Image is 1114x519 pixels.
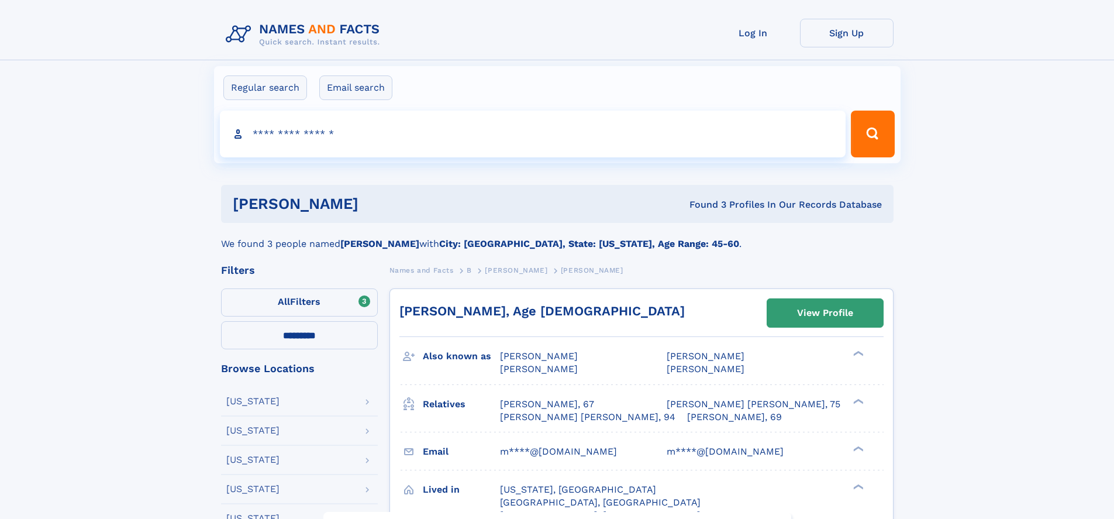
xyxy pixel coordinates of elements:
[226,484,280,494] div: [US_STATE]
[850,483,864,490] div: ❯
[500,350,578,362] span: [PERSON_NAME]
[340,238,419,249] b: [PERSON_NAME]
[667,363,744,374] span: [PERSON_NAME]
[226,455,280,465] div: [US_STATE]
[687,411,782,424] a: [PERSON_NAME], 69
[706,19,800,47] a: Log In
[423,442,500,462] h3: Email
[850,445,864,452] div: ❯
[423,394,500,414] h3: Relatives
[220,111,846,157] input: search input
[850,350,864,358] div: ❯
[500,411,675,424] a: [PERSON_NAME] [PERSON_NAME], 94
[500,484,656,495] span: [US_STATE], [GEOGRAPHIC_DATA]
[767,299,883,327] a: View Profile
[667,398,840,411] a: [PERSON_NAME] [PERSON_NAME], 75
[561,266,623,274] span: [PERSON_NAME]
[221,363,378,374] div: Browse Locations
[221,223,894,251] div: We found 3 people named with .
[278,296,290,307] span: All
[467,263,472,277] a: B
[667,350,744,362] span: [PERSON_NAME]
[319,75,392,100] label: Email search
[233,197,524,211] h1: [PERSON_NAME]
[851,111,894,157] button: Search Button
[226,397,280,406] div: [US_STATE]
[800,19,894,47] a: Sign Up
[221,265,378,276] div: Filters
[389,263,454,277] a: Names and Facts
[221,288,378,317] label: Filters
[423,480,500,500] h3: Lived in
[399,304,685,318] a: [PERSON_NAME], Age [DEMOGRAPHIC_DATA]
[500,363,578,374] span: [PERSON_NAME]
[500,497,701,508] span: [GEOGRAPHIC_DATA], [GEOGRAPHIC_DATA]
[485,266,547,274] span: [PERSON_NAME]
[223,75,307,100] label: Regular search
[439,238,739,249] b: City: [GEOGRAPHIC_DATA], State: [US_STATE], Age Range: 45-60
[850,397,864,405] div: ❯
[524,198,882,211] div: Found 3 Profiles In Our Records Database
[797,300,853,326] div: View Profile
[423,346,500,366] h3: Also known as
[485,263,547,277] a: [PERSON_NAME]
[226,426,280,435] div: [US_STATE]
[467,266,472,274] span: B
[500,398,594,411] a: [PERSON_NAME], 67
[221,19,389,50] img: Logo Names and Facts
